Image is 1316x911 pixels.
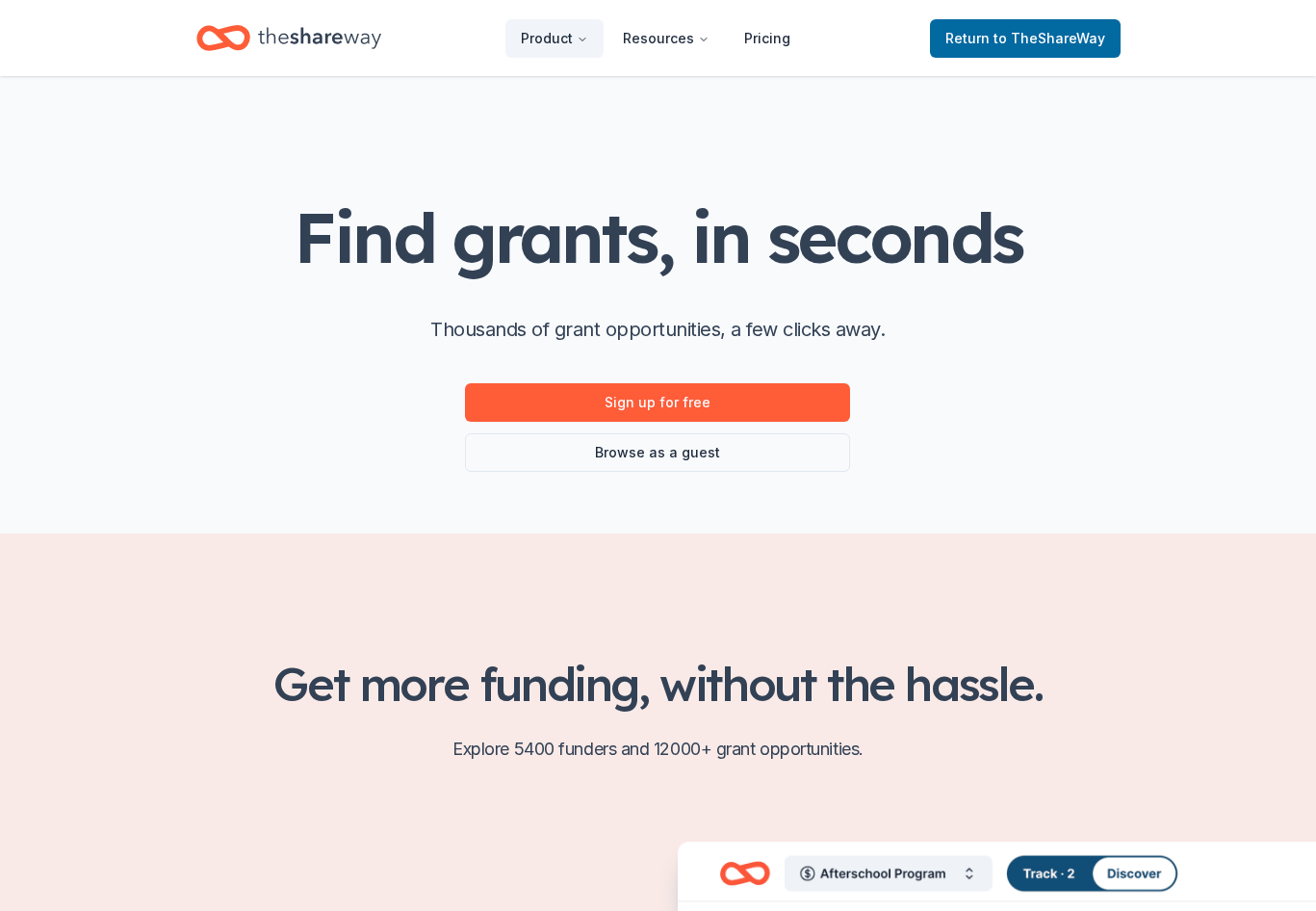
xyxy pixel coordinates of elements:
p: Explore 5400 funders and 12000+ grant opportunities. [196,734,1121,765]
a: Home [196,15,381,61]
button: Resources [607,19,725,58]
button: Product [505,19,604,58]
a: Browse as a guest [465,433,850,472]
a: Pricing [729,19,806,58]
a: Sign up for free [465,383,850,422]
h2: Get more funding, without the hassle. [196,657,1121,711]
nav: Main [505,15,806,61]
span: Return [945,27,1105,50]
h1: Find grants, in seconds [294,199,1021,275]
p: Thousands of grant opportunities, a few clicks away. [430,314,885,345]
a: Returnto TheShareWay [930,19,1121,58]
span: to TheShareWay [993,30,1105,46]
